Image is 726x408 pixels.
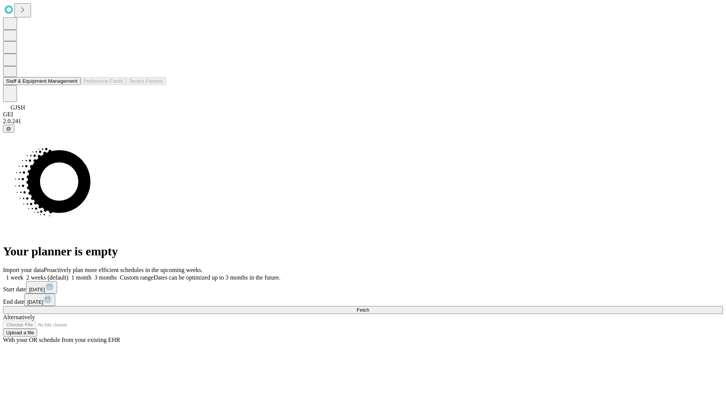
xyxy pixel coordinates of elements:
span: Import your data [3,267,44,273]
span: 3 months [95,274,117,281]
div: 2.0.241 [3,118,723,125]
button: Fetch [3,306,723,314]
button: Staff & Equipment Management [3,77,81,85]
span: Fetch [357,307,369,313]
span: 1 month [71,274,92,281]
button: [DATE] [26,281,57,294]
span: 2 weeks (default) [26,274,68,281]
h1: Your planner is empty [3,244,723,258]
span: Proactively plan more efficient schedules in the upcoming weeks. [44,267,203,273]
span: Dates can be optimized up to 3 months in the future. [154,274,280,281]
button: [DATE] [24,294,55,306]
button: Upload a file [3,329,37,337]
span: Custom range [120,274,154,281]
div: End date [3,294,723,306]
span: Alternatively [3,314,35,320]
span: With your OR schedule from your existing EHR [3,337,120,343]
span: GJSH [11,104,25,111]
div: GEI [3,111,723,118]
button: Preference Cards [81,77,126,85]
span: 1 week [6,274,23,281]
button: @ [3,125,14,133]
button: Tenant Params [126,77,166,85]
span: [DATE] [27,299,43,305]
span: [DATE] [29,287,45,292]
div: Start date [3,281,723,294]
span: @ [6,126,11,131]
